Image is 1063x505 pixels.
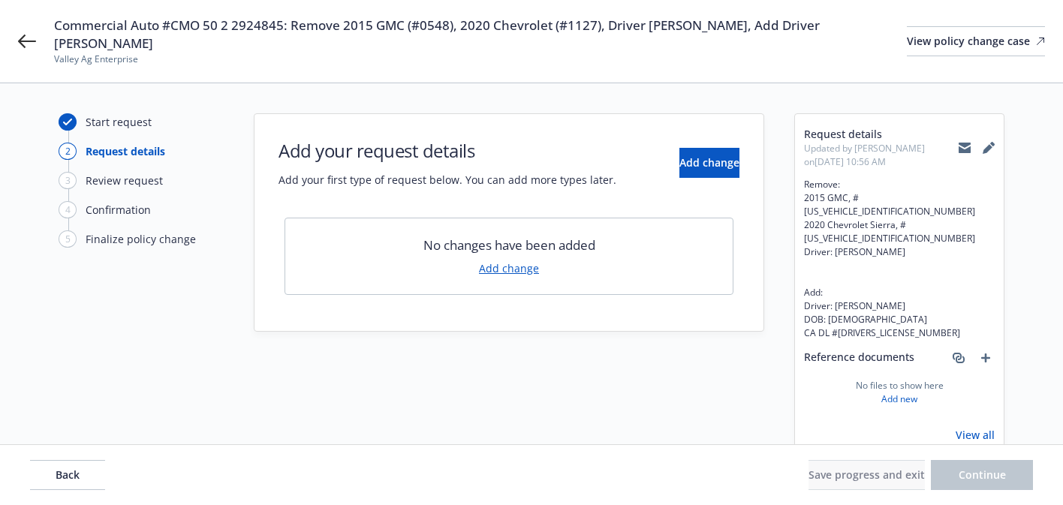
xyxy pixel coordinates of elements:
span: Add change [679,155,739,170]
a: add [977,349,995,367]
button: Continue [931,460,1033,490]
div: 5 [59,230,77,248]
span: Continue [959,467,1006,482]
span: Commercial Auto #CMO 50 2 2924845: Remove 2015 GMC (#0548), 2020 Chevrolet (#1127), Driver [PERSO... [54,17,907,53]
a: Add new [881,392,917,406]
a: Add change [479,260,539,276]
div: Confirmation [86,202,151,218]
span: Add your first type of request below. You can add more types later. [279,172,616,188]
div: 2 [59,143,77,160]
span: Back [56,467,80,482]
div: Finalize policy change [86,231,196,247]
a: associate [950,349,968,367]
div: Start request [86,114,152,130]
div: Review request [86,173,163,188]
span: Remove: 2015 GMC, #[US_VEHICLE_IDENTIFICATION_NUMBER] 2020 Chevrolet Sierra, #[US_VEHICLE_IDENTIF... [804,178,995,340]
span: Reference documents [804,349,914,367]
button: Back [30,460,105,490]
button: Add change [679,148,739,178]
div: View policy change case [907,27,1045,56]
div: Request details [86,143,165,159]
span: No files to show here [856,379,944,392]
a: View all [956,427,995,443]
a: View policy change case [907,26,1045,56]
span: No changes have been added [423,236,595,254]
span: Request details [804,126,959,142]
span: Save progress and exit [809,467,925,482]
span: Updated by [PERSON_NAME] on [DATE] 10:56 AM [804,142,959,169]
button: Save progress and exit [809,460,925,490]
h1: Add your request details [279,138,616,163]
span: Valley Ag Enterprise [54,53,907,66]
div: 3 [59,172,77,189]
div: 4 [59,201,77,218]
